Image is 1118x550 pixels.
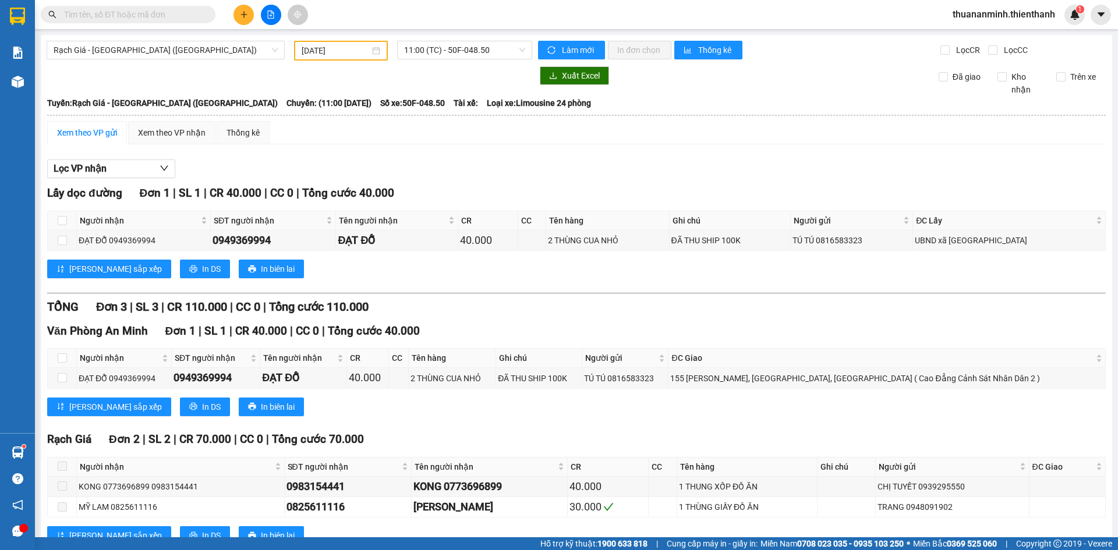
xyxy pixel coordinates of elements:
[210,186,261,200] span: CR 40.000
[270,186,293,200] span: CC 0
[204,324,227,338] span: SL 1
[22,445,26,448] sup: 1
[140,186,171,200] span: Đơn 1
[296,186,299,200] span: |
[248,531,256,541] span: printer
[760,537,904,550] span: Miền Nam
[656,537,658,550] span: |
[266,432,269,446] span: |
[460,232,516,249] div: 40.000
[79,234,208,247] div: ĐẠT ĐỖ 0949369994
[47,526,171,545] button: sort-ascending[PERSON_NAME] sắp xếp
[211,230,336,251] td: 0949369994
[248,265,256,274] span: printer
[230,300,233,314] span: |
[12,473,23,484] span: question-circle
[240,10,248,19] span: plus
[47,98,278,108] b: Tuyến: Rạch Giá - [GEOGRAPHIC_DATA] ([GEOGRAPHIC_DATA])
[267,10,275,19] span: file-add
[47,432,91,446] span: Rạch Giá
[671,234,789,247] div: ĐÃ THU SHIP 100K
[189,402,197,411] span: printer
[57,126,117,139] div: Xem theo VP gửi
[951,44,982,56] span: Lọc CR
[907,541,910,546] span: ⚪️
[261,262,295,275] span: In biên lai
[286,478,410,495] div: 0983154441
[47,260,171,278] button: sort-ascending[PERSON_NAME] sắp xếp
[409,349,496,368] th: Tên hàng
[260,368,347,388] td: ĐẠT ĐỖ
[603,502,614,512] span: check
[173,186,176,200] span: |
[290,324,293,338] span: |
[548,234,667,247] div: 2 THÙNG CUA NHỎ
[79,372,169,385] div: ĐẠT ĐỖ 0949369994
[48,10,56,19] span: search
[285,497,412,517] td: 0825611116
[916,214,1094,227] span: ĐC Lấy
[1053,540,1062,548] span: copyright
[608,41,671,59] button: In đơn chọn
[649,457,677,477] th: CC
[69,262,162,275] span: [PERSON_NAME] sắp xếp
[288,5,308,25] button: aim
[180,526,230,545] button: printerIn DS
[264,186,267,200] span: |
[498,372,580,385] div: ĐÃ THU SHIP 100K
[204,186,207,200] span: |
[347,349,390,368] th: CR
[584,372,667,385] div: TÚ TÚ 0816583323
[913,537,997,550] span: Miền Bắc
[12,499,23,510] span: notification
[597,539,648,548] strong: 1900 633 818
[263,300,266,314] span: |
[236,300,260,314] span: CC 0
[412,477,567,497] td: KONG 0773696899
[80,352,160,364] span: Người nhận
[12,76,24,88] img: warehouse-icon
[518,211,546,230] th: CC
[569,478,647,495] div: 40.000
[322,324,325,338] span: |
[302,44,370,57] input: 14/08/2025
[213,232,334,249] div: 0949369994
[458,211,518,230] th: CR
[199,324,201,338] span: |
[165,324,196,338] span: Đơn 1
[585,352,657,364] span: Người gửi
[261,5,281,25] button: file-add
[670,372,1103,385] div: 155 [PERSON_NAME], [GEOGRAPHIC_DATA], [GEOGRAPHIC_DATA] ( Cao Đẳng Cảnh Sát Nhân Dân 2 )
[54,41,278,59] span: Rạch Giá - Sài Gòn (Hàng Hoá)
[47,186,122,200] span: Lấy dọc đường
[263,352,335,364] span: Tên người nhận
[667,537,758,550] span: Cung cấp máy in - giấy in:
[239,260,304,278] button: printerIn biên lai
[336,230,458,251] td: ĐẠT ĐỖ
[1007,70,1048,96] span: Kho nhận
[915,234,1103,247] div: UBND xã [GEOGRAPHIC_DATA]
[698,44,733,56] span: Thống kê
[568,457,649,477] th: CR
[180,260,230,278] button: printerIn DS
[288,460,400,473] span: SĐT người nhận
[943,7,1064,22] span: thuananminh.thienthanh
[54,161,107,176] span: Lọc VP nhận
[174,370,258,386] div: 0949369994
[235,324,287,338] span: CR 40.000
[1078,5,1082,13] span: 1
[272,432,364,446] span: Tổng cước 70.000
[269,300,369,314] span: Tổng cước 110.000
[160,164,169,173] span: down
[248,402,256,411] span: printer
[1096,9,1106,20] span: caret-down
[148,432,171,446] span: SL 2
[138,126,206,139] div: Xem theo VP nhận
[179,186,201,200] span: SL 1
[415,460,555,473] span: Tên người nhận
[167,300,227,314] span: CR 110.000
[239,526,304,545] button: printerIn biên lai
[79,480,282,493] div: KONG 0773696899 0983154441
[413,478,565,495] div: KONG 0773696899
[670,211,791,230] th: Ghi chú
